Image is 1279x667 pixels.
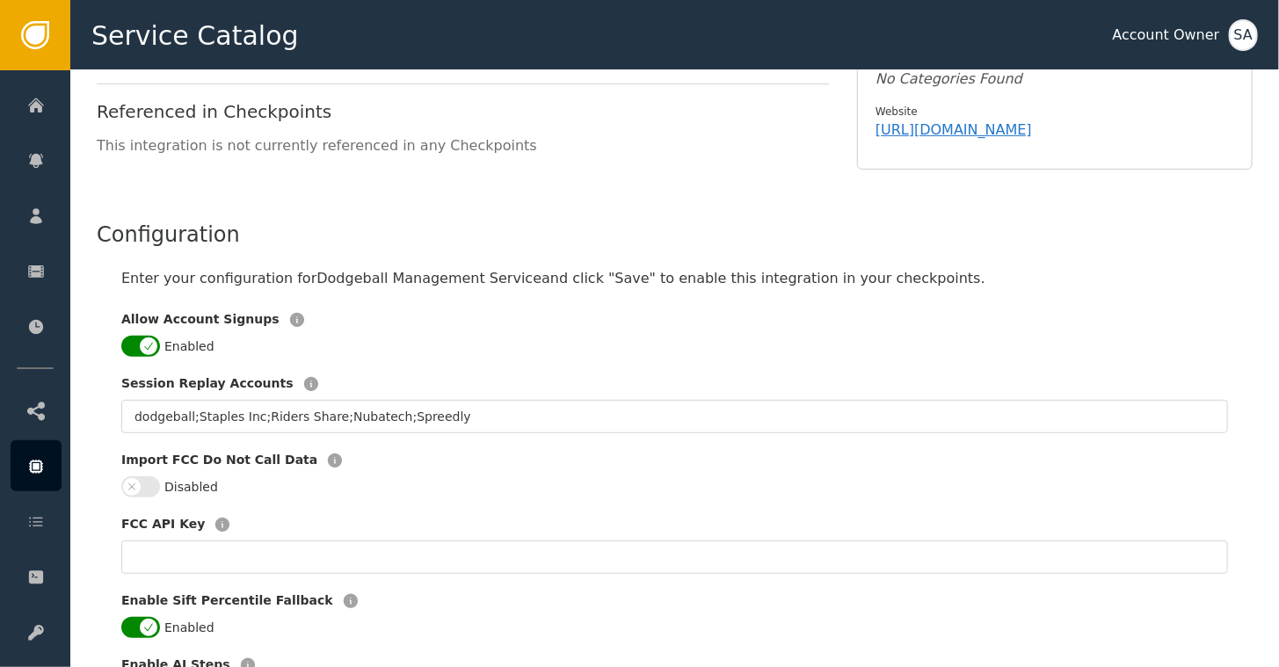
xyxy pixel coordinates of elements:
label: Enabled [164,619,214,637]
div: Referenced in Checkpoints [97,98,829,125]
div: Configuration [97,219,1253,250]
div: No Categories Found [876,69,1234,90]
label: Allow Account Signups [121,310,280,329]
label: Enabled [164,337,214,356]
div: Enter your configuration for Dodgeball Management Service and click "Save" to enable this integra... [121,268,1228,289]
div: Account Owner [1113,25,1220,46]
span: Service Catalog [91,16,299,55]
label: FCC API Key [121,515,205,533]
label: Enable Sift Percentile Fallback [121,591,333,610]
div: This integration is not currently referenced in any Checkpoints [97,135,829,156]
label: Session Replay Accounts [121,374,294,393]
button: SA [1229,19,1258,51]
label: Disabled [164,478,218,497]
label: Import FCC Do Not Call Data [121,451,317,469]
a: [URL][DOMAIN_NAME] [876,121,1032,138]
div: Website [876,104,1234,120]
